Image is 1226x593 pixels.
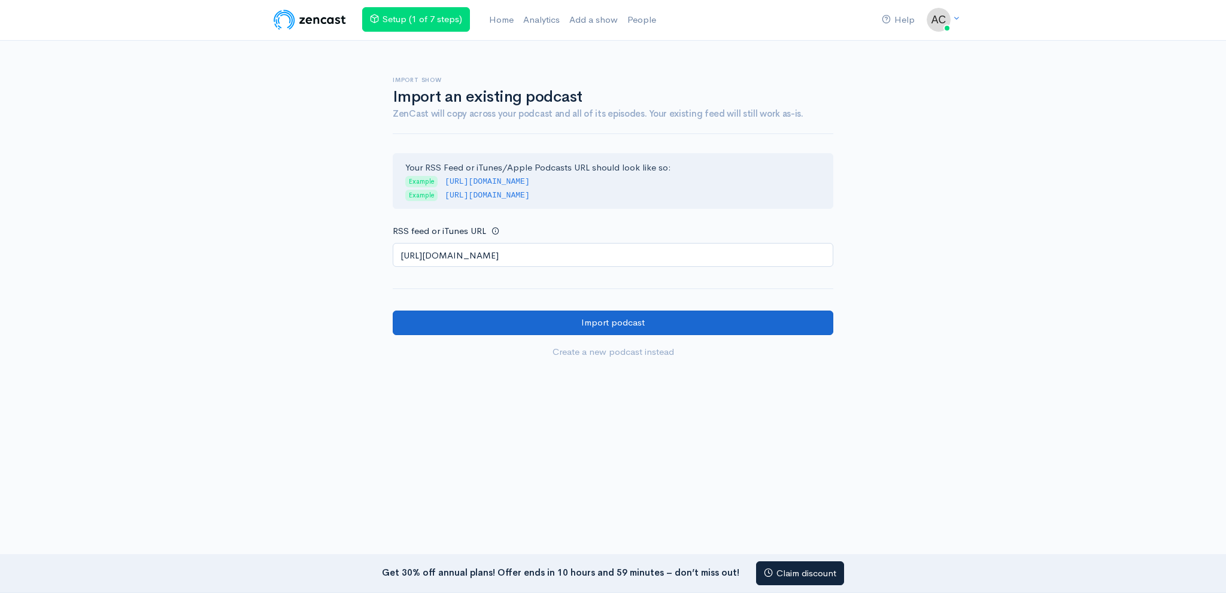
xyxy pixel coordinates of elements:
a: Help [877,7,919,33]
a: Setup (1 of 7 steps) [362,7,470,32]
a: Claim discount [756,561,844,586]
code: [URL][DOMAIN_NAME] [445,177,530,186]
div: Your RSS Feed or iTunes/Apple Podcasts URL should look like so: [393,153,833,209]
code: [URL][DOMAIN_NAME] [445,191,530,200]
span: Example [405,176,438,187]
strong: Get 30% off annual plans! Offer ends in 10 hours and 59 minutes – don’t miss out! [382,566,739,577]
label: RSS feed or iTunes URL [393,224,486,238]
h6: Import show [393,77,833,83]
h1: Import an existing podcast [393,89,833,106]
a: Add a show [565,7,623,33]
a: Analytics [518,7,565,33]
img: ... [927,8,951,32]
a: Create a new podcast instead [393,340,833,364]
input: Import podcast [393,311,833,335]
span: Example [405,190,438,201]
img: ZenCast Logo [272,8,348,32]
a: People [623,7,661,33]
input: http://your-podcast.com/rss [393,243,833,267]
a: Home [484,7,518,33]
h4: ZenCast will copy across your podcast and all of its episodes. Your existing feed will still work... [393,109,833,119]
